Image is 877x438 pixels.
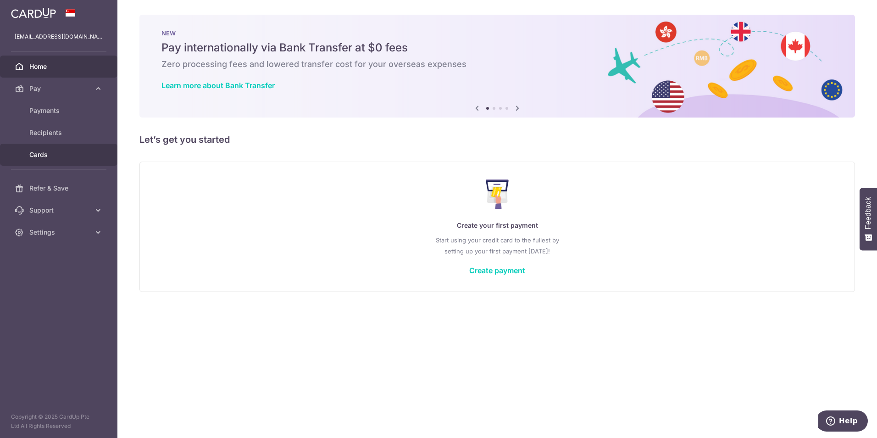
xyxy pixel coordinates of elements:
[161,29,833,37] p: NEW
[818,410,868,433] iframe: Opens a widget where you can find more information
[486,180,509,209] img: Make Payment
[15,32,103,41] p: [EMAIL_ADDRESS][DOMAIN_NAME]
[29,106,90,115] span: Payments
[29,128,90,137] span: Recipients
[139,132,855,147] h5: Let’s get you started
[29,206,90,215] span: Support
[29,84,90,93] span: Pay
[29,228,90,237] span: Settings
[161,40,833,55] h5: Pay internationally via Bank Transfer at $0 fees
[11,7,56,18] img: CardUp
[469,266,525,275] a: Create payment
[864,197,872,229] span: Feedback
[158,235,836,257] p: Start using your credit card to the fullest by setting up your first payment [DATE]!
[161,81,275,90] a: Learn more about Bank Transfer
[29,62,90,71] span: Home
[158,220,836,231] p: Create your first payment
[29,150,90,159] span: Cards
[860,188,877,250] button: Feedback - Show survey
[139,15,855,118] img: Bank transfer banner
[161,59,833,70] h6: Zero processing fees and lowered transfer cost for your overseas expenses
[29,184,90,193] span: Refer & Save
